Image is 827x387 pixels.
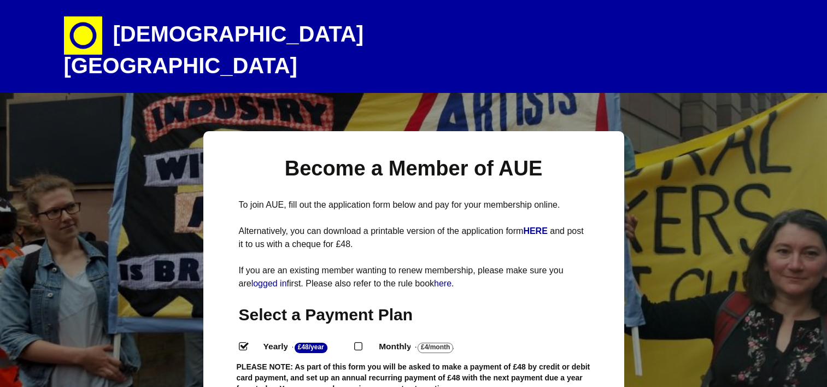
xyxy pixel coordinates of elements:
[523,226,547,236] strong: HERE
[295,343,327,353] strong: £48/Year
[239,198,589,212] p: To join AUE, fill out the application form below and pay for your membership online.
[418,343,453,353] strong: £4/Month
[239,155,589,182] h1: Become a Member of AUE
[64,16,102,55] img: circle-e1448293145835.png
[239,264,589,290] p: If you are an existing member wanting to renew membership, please make sure you are first. Please...
[239,225,589,251] p: Alternatively, you can download a printable version of the application form and post it to us wit...
[434,279,451,288] a: here
[239,306,413,324] span: Select a Payment Plan
[523,226,550,236] a: HERE
[251,279,287,288] a: logged in
[369,339,480,355] label: Monthly - .
[254,339,355,355] label: Yearly - .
